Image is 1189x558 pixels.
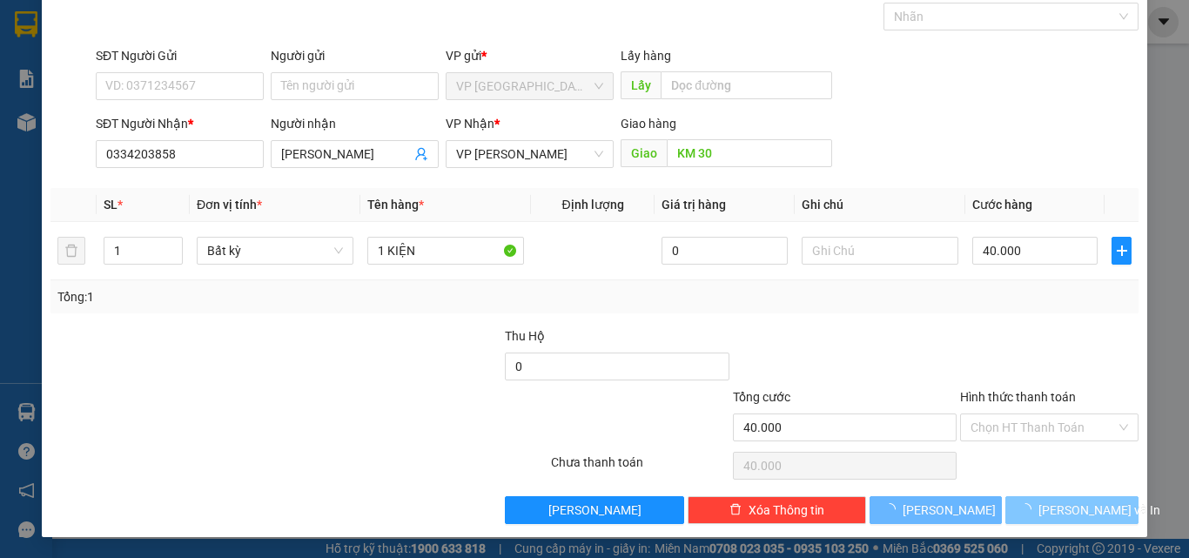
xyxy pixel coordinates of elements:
[367,237,524,265] input: VD: Bàn, Ghế
[104,198,118,212] span: SL
[662,237,787,265] input: 0
[903,501,996,520] span: [PERSON_NAME]
[271,46,439,65] div: Người gửi
[729,503,742,517] span: delete
[456,141,603,167] span: VP Phan Thiết
[57,287,460,306] div: Tổng: 1
[621,49,671,63] span: Lấy hàng
[57,237,85,265] button: delete
[505,496,683,524] button: [PERSON_NAME]
[549,453,731,483] div: Chưa thanh toán
[733,390,790,404] span: Tổng cước
[505,329,545,343] span: Thu Hộ
[662,198,726,212] span: Giá trị hàng
[146,83,239,104] li: (c) 2017
[621,139,667,167] span: Giao
[1005,496,1139,524] button: [PERSON_NAME] và In
[96,46,264,65] div: SĐT Người Gửi
[96,114,264,133] div: SĐT Người Nhận
[271,114,439,133] div: Người nhận
[883,503,903,515] span: loading
[621,117,676,131] span: Giao hàng
[870,496,1003,524] button: [PERSON_NAME]
[688,496,866,524] button: deleteXóa Thông tin
[1112,237,1132,265] button: plus
[112,25,167,167] b: BIÊN NHẬN GỬI HÀNG HÓA
[661,71,832,99] input: Dọc đường
[960,390,1076,404] label: Hình thức thanh toán
[446,117,494,131] span: VP Nhận
[667,139,832,167] input: Dọc đường
[446,46,614,65] div: VP gửi
[802,237,958,265] input: Ghi Chú
[795,188,965,222] th: Ghi chú
[548,501,642,520] span: [PERSON_NAME]
[749,501,824,520] span: Xóa Thông tin
[207,238,343,264] span: Bất kỳ
[146,66,239,80] b: [DOMAIN_NAME]
[1019,503,1038,515] span: loading
[1038,501,1160,520] span: [PERSON_NAME] và In
[621,71,661,99] span: Lấy
[22,112,98,194] b: [PERSON_NAME]
[456,73,603,99] span: VP Sài Gòn
[414,147,428,161] span: user-add
[197,198,262,212] span: Đơn vị tính
[561,198,623,212] span: Định lượng
[1112,244,1131,258] span: plus
[189,22,231,64] img: logo.jpg
[972,198,1032,212] span: Cước hàng
[367,198,424,212] span: Tên hàng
